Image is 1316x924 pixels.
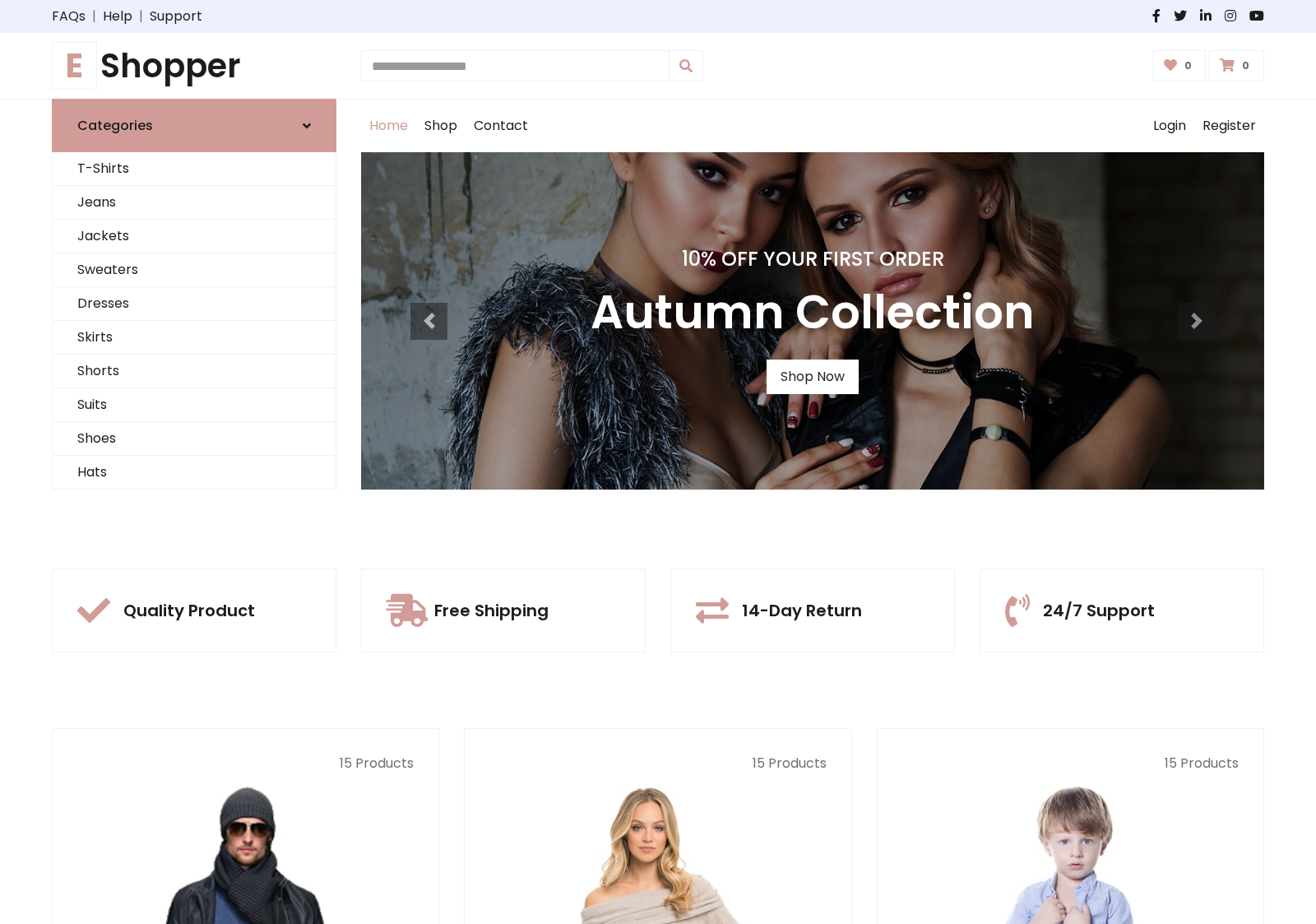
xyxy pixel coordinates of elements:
a: Categories [52,99,336,152]
p: 15 Products [77,754,414,773]
a: Shorts [53,355,336,388]
h6: Categories [77,118,153,133]
a: Contact [466,100,536,152]
a: Shoes [53,422,336,456]
a: Help [103,7,132,26]
a: 0 [1153,50,1207,81]
a: Jackets [53,220,336,253]
h5: Free Shipping [434,601,549,620]
a: Register [1194,100,1264,152]
a: Support [150,7,202,26]
span: | [132,7,150,26]
span: | [86,7,103,26]
p: 15 Products [902,754,1239,773]
h5: 14-Day Return [742,601,862,620]
a: 0 [1209,50,1264,81]
h1: Shopper [52,46,336,86]
a: T-Shirts [53,152,336,186]
h5: 24/7 Support [1043,601,1155,620]
a: Dresses [53,287,336,321]
a: Skirts [53,321,336,355]
h4: 10% Off Your First Order [591,248,1035,272]
a: FAQs [52,7,86,26]
a: Hats [53,456,336,490]
a: Login [1145,100,1194,152]
a: Jeans [53,186,336,220]
a: Shop [416,100,466,152]
a: Sweaters [53,253,336,287]
span: 0 [1238,58,1253,73]
a: Shop Now [767,360,859,394]
h5: Quality Product [123,601,255,620]
a: EShopper [52,46,336,86]
a: Suits [53,388,336,422]
span: 0 [1180,58,1196,73]
p: 15 Products [489,754,826,773]
h3: Autumn Collection [591,285,1035,340]
span: E [52,42,97,90]
a: Home [361,100,416,152]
